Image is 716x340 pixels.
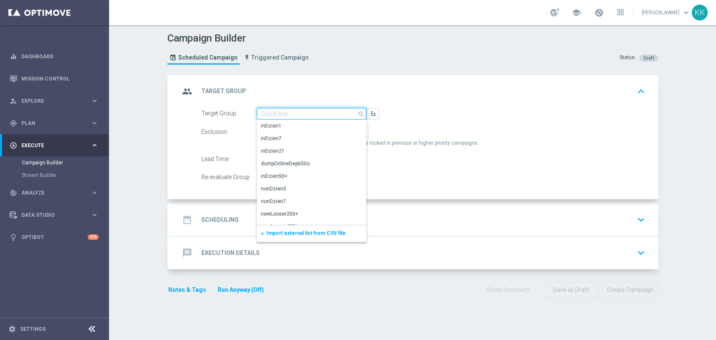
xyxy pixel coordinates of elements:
[201,108,257,119] div: Target Group
[201,126,257,138] div: Exclusion
[91,141,99,149] i: keyboard_arrow_right
[261,185,286,192] div: nonDzien3
[261,160,310,167] div: dumpOnlineDep650o
[9,142,99,149] button: play_circle_outline Execute keyboard_arrow_right
[21,67,99,90] a: Mission Control
[21,143,91,148] span: Execute
[10,97,91,105] div: Explore
[602,282,658,298] button: Create Campaign
[201,216,239,224] h2: Scheduling
[21,45,99,67] a: Dashboard
[635,213,647,226] i: keyboard_arrow_down
[257,158,359,170] div: Press SPACE to select this row.
[8,325,16,333] i: settings
[635,247,647,259] i: keyboard_arrow_down
[257,108,366,119] input: Quick find
[10,211,91,219] div: Data Studio
[257,183,359,195] div: Press SPACE to select this row.
[9,120,99,127] button: gps_fixed Plan keyboard_arrow_right
[10,189,17,197] i: track_changes
[257,231,265,236] i: add
[634,83,648,99] button: keyboard_arrow_up
[261,122,281,130] div: inDzien1
[167,285,207,295] button: Notes & Tags
[261,172,287,180] div: inDzien50+
[201,153,257,165] div: Lead Time
[91,189,99,197] i: keyboard_arrow_right
[21,99,91,104] span: Explore
[10,97,17,105] i: person_search
[682,8,691,17] span: keyboard_arrow_down
[9,98,99,104] button: person_search Explore keyboard_arrow_right
[22,169,108,182] div: Stream Builder
[180,245,648,261] div: message Execution Details keyboard_arrow_down
[10,119,17,127] i: gps_fixed
[201,171,257,183] div: Re-evaluate Group
[22,172,87,179] a: Stream Builder
[180,212,648,228] div: date_range Scheduling keyboard_arrow_down
[21,121,91,126] span: Plan
[257,225,269,242] button: add Import external list from CSV file
[21,190,91,195] span: Analyze
[91,119,99,127] i: keyboard_arrow_right
[9,75,99,82] button: Mission Control
[10,142,17,149] i: play_circle_outline
[9,212,99,218] button: Data Studio keyboard_arrow_right
[639,54,658,61] colored-tag: Draft
[634,212,648,228] button: keyboard_arrow_down
[251,54,309,61] span: Triggered Campaign
[180,245,195,260] i: message
[257,195,359,208] div: Press SPACE to select this row.
[257,132,359,145] div: Press SPACE to select this row.
[9,53,99,60] button: equalizer Dashboard
[544,282,598,298] button: Save as Draft
[9,189,99,196] button: track_changes Analyze keyboard_arrow_right
[643,55,654,61] span: Draft
[242,51,311,65] a: Triggered Campaign
[261,210,298,218] div: newLooser200+
[572,8,581,17] span: school
[257,225,366,242] div: Press SPACE to select this row.
[10,53,17,60] i: equalizer
[261,223,298,230] div: newLooser400+
[21,226,88,248] a: Optibot
[261,147,284,155] div: inDzien21
[10,142,91,149] div: Execute
[10,226,99,248] div: Optibot
[9,234,99,241] button: lightbulb Optibot +10
[257,145,359,158] div: Press SPACE to select this row.
[257,120,359,132] div: Press SPACE to select this row.
[10,234,17,241] i: lightbulb
[180,84,195,99] i: group
[641,6,692,19] a: [PERSON_NAME]keyboard_arrow_down
[10,45,99,67] div: Dashboard
[10,119,91,127] div: Plan
[261,135,281,142] div: inDzien7
[22,156,108,169] div: Campaign Builder
[21,213,91,218] span: Data Studio
[167,51,240,65] a: Scheduled Campaign
[91,97,99,105] i: keyboard_arrow_right
[217,285,265,295] button: Run Anyway (Off)
[634,245,648,261] button: keyboard_arrow_down
[257,170,359,183] div: Press SPACE to select this row.
[620,54,636,62] div: Status:
[91,211,99,219] i: keyboard_arrow_right
[261,197,286,205] div: nonDzien7
[635,85,647,98] i: keyboard_arrow_up
[180,83,648,99] div: group Target Group keyboard_arrow_up
[201,87,246,95] h2: Target Group
[10,189,91,197] div: Analyze
[266,230,346,236] span: Import external list from CSV file
[257,140,479,147] span: Exclude from this campaign customers who are locked in previous or higher priority campaigns.
[257,208,359,221] div: Press SPACE to select this row.
[20,327,46,332] a: Settings
[10,67,99,90] div: Mission Control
